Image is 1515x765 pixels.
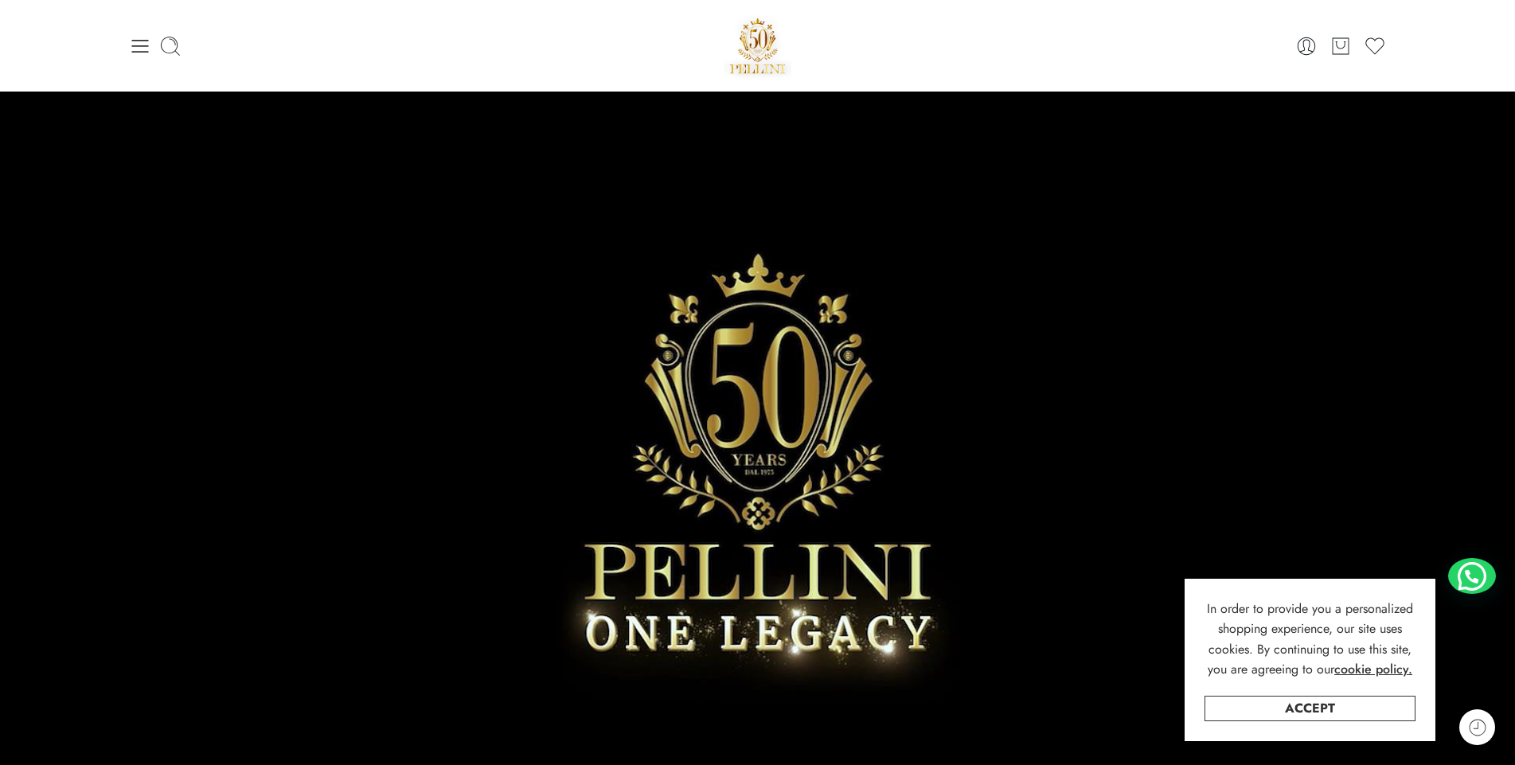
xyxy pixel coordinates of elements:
a: Login / Register [1295,35,1318,57]
a: Accept [1205,696,1415,721]
img: Pellini [724,12,792,80]
a: Cart [1330,35,1352,57]
a: cookie policy. [1334,659,1412,680]
a: Wishlist [1364,35,1386,57]
span: In order to provide you a personalized shopping experience, our site uses cookies. By continuing ... [1207,599,1413,679]
a: Pellini - [724,12,792,80]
